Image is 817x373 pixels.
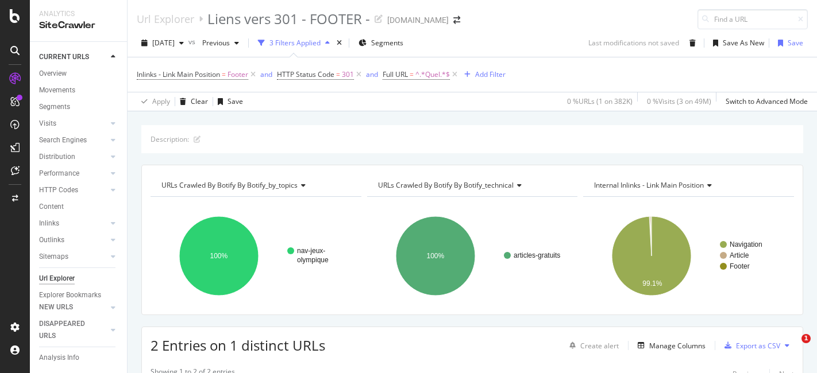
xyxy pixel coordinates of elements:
[151,206,358,306] svg: A chart.
[387,14,449,26] div: [DOMAIN_NAME]
[39,201,119,213] a: Content
[159,176,351,195] h4: URLs Crawled By Botify By botify_by_topics
[383,69,408,79] span: Full URL
[647,96,711,106] div: 0 % Visits ( 3 on 49M )
[633,339,706,352] button: Manage Columns
[191,96,208,106] div: Clear
[367,206,575,306] svg: A chart.
[39,151,107,163] a: Distribution
[39,352,79,364] div: Analysis Info
[39,289,119,301] a: Explorer Bookmarks
[137,13,194,25] a: Url Explorer
[708,34,764,52] button: Save As New
[342,67,354,83] span: 301
[39,301,107,313] a: NEW URLS
[39,134,107,146] a: Search Engines
[39,168,107,180] a: Performance
[260,69,272,80] button: and
[39,19,118,32] div: SiteCrawler
[336,69,340,79] span: =
[39,201,64,213] div: Content
[39,168,79,180] div: Performance
[415,67,450,83] span: ^.*Quel.*$
[39,118,107,130] a: Visits
[152,38,175,48] span: 2025 Sep. 30th
[228,96,243,106] div: Save
[39,184,78,196] div: HTTP Codes
[39,68,67,80] div: Overview
[210,252,228,260] text: 100%
[334,37,344,49] div: times
[39,134,87,146] div: Search Engines
[366,69,378,79] div: and
[475,69,506,79] div: Add Filter
[39,9,118,19] div: Analytics
[410,69,414,79] span: =
[592,176,784,195] h4: Internal Inlinks - Link Main Position
[567,96,633,106] div: 0 % URLs ( 1 on 382K )
[253,34,334,52] button: 3 Filters Applied
[649,341,706,351] div: Manage Columns
[801,334,811,343] span: 1
[269,38,321,48] div: 3 Filters Applied
[297,256,329,264] text: olympique
[773,34,803,52] button: Save
[39,151,75,163] div: Distribution
[260,69,272,79] div: and
[39,251,68,263] div: Sitemaps
[151,336,325,355] span: 2 Entries on 1 distinct URLs
[453,16,460,24] div: arrow-right-arrow-left
[198,38,230,48] span: Previous
[175,92,208,111] button: Clear
[39,251,107,263] a: Sitemaps
[228,67,248,83] span: Footer
[736,341,780,351] div: Export as CSV
[39,51,89,63] div: CURRENT URLS
[723,38,764,48] div: Save As New
[39,318,97,342] div: DISAPPEARED URLS
[152,96,170,106] div: Apply
[198,34,244,52] button: Previous
[378,180,514,190] span: URLs Crawled By Botify By botify_technical
[730,240,762,248] text: Navigation
[39,217,59,230] div: Inlinks
[39,273,75,285] div: Url Explorer
[565,336,619,355] button: Create alert
[730,262,750,270] text: Footer
[39,101,119,113] a: Segments
[366,69,378,80] button: and
[778,334,806,362] iframe: Intercom live chat
[588,38,679,48] div: Last modifications not saved
[39,318,107,342] a: DISAPPEARED URLS
[730,251,749,259] text: Article
[514,251,560,259] text: articles-gratuits
[583,206,791,306] div: A chart.
[207,9,370,29] div: Liens vers 301 - FOOTER -
[39,289,101,301] div: Explorer Bookmarks
[39,84,119,96] a: Movements
[297,247,325,255] text: nav-jeux-
[137,92,170,111] button: Apply
[726,96,808,106] div: Switch to Advanced Mode
[137,34,188,52] button: [DATE]
[39,84,75,96] div: Movements
[161,180,298,190] span: URLs Crawled By Botify By botify_by_topics
[39,51,107,63] a: CURRENT URLS
[426,252,444,260] text: 100%
[188,37,198,46] span: vs
[39,101,70,113] div: Segments
[39,118,56,130] div: Visits
[594,180,704,190] span: Internal Inlinks - Link Main Position
[643,279,662,287] text: 99.1%
[376,176,568,195] h4: URLs Crawled By Botify By botify_technical
[39,217,107,230] a: Inlinks
[39,352,119,364] a: Analysis Info
[222,69,226,79] span: =
[39,234,107,246] a: Outlinks
[39,301,73,313] div: NEW URLS
[460,68,506,81] button: Add Filter
[720,336,780,355] button: Export as CSV
[39,234,64,246] div: Outlinks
